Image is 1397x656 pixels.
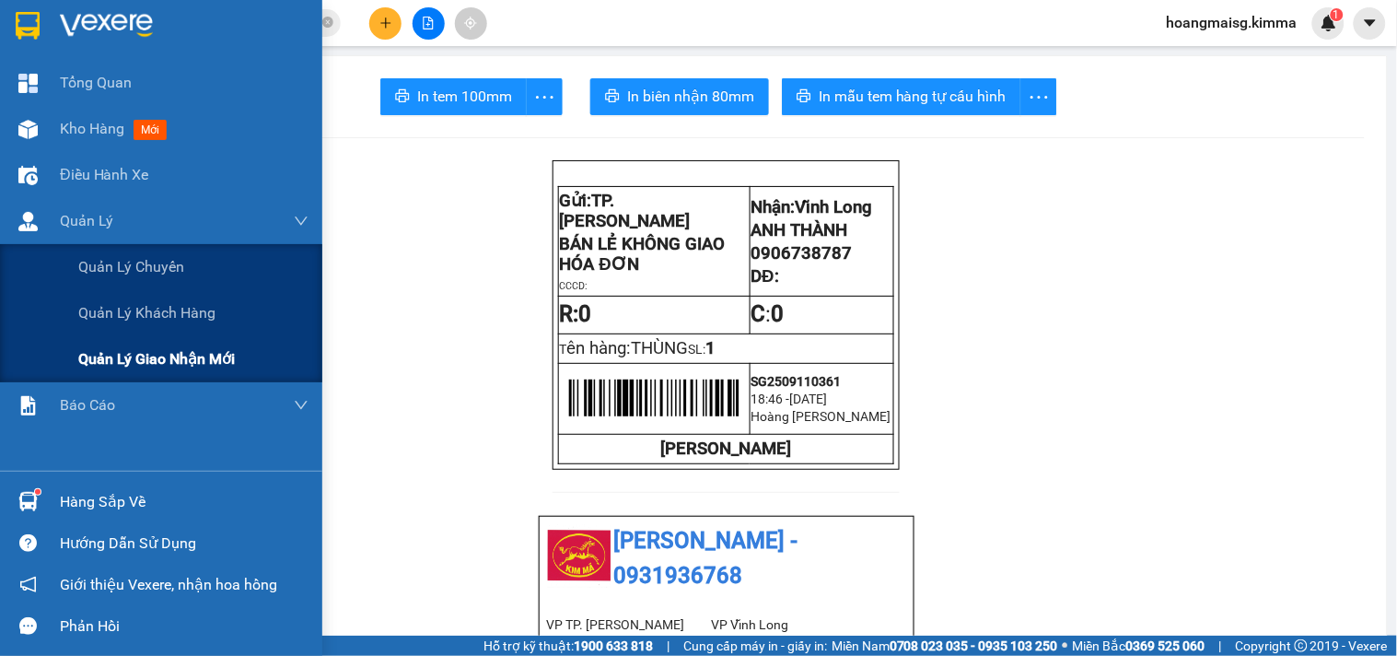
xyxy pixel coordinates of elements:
[60,393,115,416] span: Báo cáo
[751,409,891,424] span: Hoàng [PERSON_NAME]
[560,342,689,357] span: T
[706,338,716,358] span: 1
[464,17,477,29] span: aim
[78,255,184,278] span: Quản lý chuyến
[590,78,769,115] button: printerIn biên nhận 80mm
[16,12,40,40] img: logo-vxr
[797,88,811,106] span: printer
[751,266,779,287] span: DĐ:
[751,301,785,327] span: :
[35,489,41,495] sup: 1
[19,576,37,593] span: notification
[751,243,853,264] span: 0906738787
[560,191,691,231] span: Gửi:
[78,347,235,370] span: Quản lý giao nhận mới
[667,636,669,656] span: |
[422,17,435,29] span: file-add
[1152,11,1312,34] span: hoangmaisg.kimma
[60,488,309,516] div: Hàng sắp về
[547,524,906,593] li: [PERSON_NAME] - 0931936768
[16,18,44,37] span: Gửi:
[1354,7,1386,40] button: caret-down
[782,78,1021,115] button: printerIn mẫu tem hàng tự cấu hình
[18,120,38,139] img: warehouse-icon
[1362,15,1379,31] span: caret-down
[322,15,333,32] span: close-circle
[176,82,305,108] div: 0906738787
[1219,636,1222,656] span: |
[60,530,309,557] div: Hướng dẫn sử dụng
[627,85,754,108] span: In biên nhận 80mm
[294,398,309,413] span: down
[60,209,113,232] span: Quản Lý
[18,74,38,93] img: dashboard-icon
[78,301,215,324] span: Quản lý khách hàng
[711,615,876,635] li: VP Vĩnh Long
[176,18,220,37] span: Nhận:
[455,7,487,40] button: aim
[60,163,149,186] span: Điều hành xe
[832,636,1058,656] span: Miền Nam
[60,120,124,137] span: Kho hàng
[547,524,611,589] img: logo.jpg
[16,16,163,60] div: TP. [PERSON_NAME]
[1073,636,1205,656] span: Miền Bắc
[605,88,620,106] span: printer
[379,17,392,29] span: plus
[560,301,592,327] strong: R:
[1021,86,1056,109] span: more
[819,85,1007,108] span: In mẫu tem hàng tự cấu hình
[18,396,38,416] img: solution-icon
[19,534,37,552] span: question-circle
[1126,638,1205,653] strong: 0369 525 060
[751,374,842,389] span: SG2509110361
[890,638,1058,653] strong: 0708 023 035 - 0935 103 250
[173,119,240,138] span: Chưa thu
[796,197,873,217] span: Vĩnh Long
[134,120,167,140] span: mới
[322,17,333,28] span: close-circle
[1063,642,1068,650] span: ⚪️
[1331,8,1344,21] sup: 1
[483,636,653,656] span: Hỗ trợ kỹ thuật:
[560,234,726,275] span: BÁN LẺ KHÔNG GIAO HÓA ĐƠN
[369,7,402,40] button: plus
[18,492,38,511] img: warehouse-icon
[294,214,309,228] span: down
[380,78,527,115] button: printerIn tem 100mm
[567,338,689,358] span: ên hàng:
[579,301,592,327] span: 0
[60,573,277,596] span: Giới thiệu Vexere, nhận hoa hồng
[751,392,790,406] span: 18:46 -
[751,301,766,327] strong: C
[632,338,689,358] span: THÙNG
[60,71,132,94] span: Tổng Quan
[689,342,706,357] span: SL:
[1020,78,1057,115] button: more
[751,197,873,217] span: Nhận:
[683,636,827,656] span: Cung cấp máy in - giấy in:
[176,60,305,82] div: ANH THÀNH
[1295,639,1308,652] span: copyright
[60,613,309,640] div: Phản hồi
[772,301,785,327] span: 0
[661,439,792,459] strong: [PERSON_NAME]
[395,88,410,106] span: printer
[417,85,512,108] span: In tem 100mm
[560,280,588,292] span: CCCD:
[18,212,38,231] img: warehouse-icon
[790,392,828,406] span: [DATE]
[1321,15,1337,31] img: icon-new-feature
[16,60,163,104] div: BÁN LẺ KHÔNG GIAO HÓA ĐƠN
[526,78,563,115] button: more
[547,615,712,635] li: VP TP. [PERSON_NAME]
[413,7,445,40] button: file-add
[19,617,37,635] span: message
[574,638,653,653] strong: 1900 633 818
[176,16,305,60] div: Vĩnh Long
[751,220,848,240] span: ANH THÀNH
[560,191,691,231] span: TP. [PERSON_NAME]
[1333,8,1340,21] span: 1
[527,86,562,109] span: more
[18,166,38,185] img: warehouse-icon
